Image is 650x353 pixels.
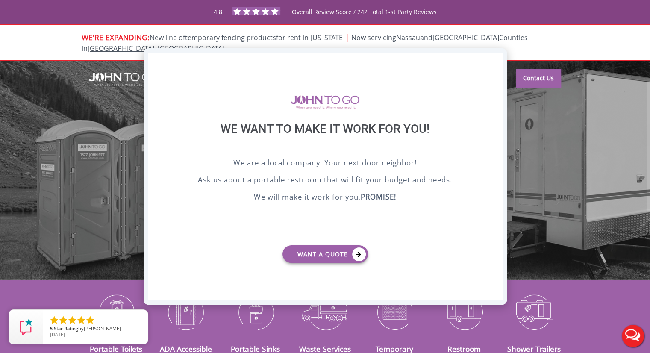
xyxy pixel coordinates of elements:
[50,325,53,332] span: 5
[49,315,59,325] li: 
[50,326,141,332] span: by
[361,192,396,202] b: PROMISE!
[169,122,481,157] div: We want to make it work for you!
[291,95,359,109] img: logo of viptogo
[489,53,502,67] div: X
[18,318,35,335] img: Review Rating
[85,315,95,325] li: 
[282,245,368,263] a: I want a Quote
[84,325,121,332] span: [PERSON_NAME]
[76,315,86,325] li: 
[58,315,68,325] li: 
[50,331,65,338] span: [DATE]
[169,174,481,187] p: Ask us about a portable restroom that will fit your budget and needs.
[67,315,77,325] li: 
[169,191,481,204] p: We will make it work for you,
[616,319,650,353] button: Live Chat
[169,157,481,170] p: We are a local company. Your next door neighbor!
[54,325,78,332] span: Star Rating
